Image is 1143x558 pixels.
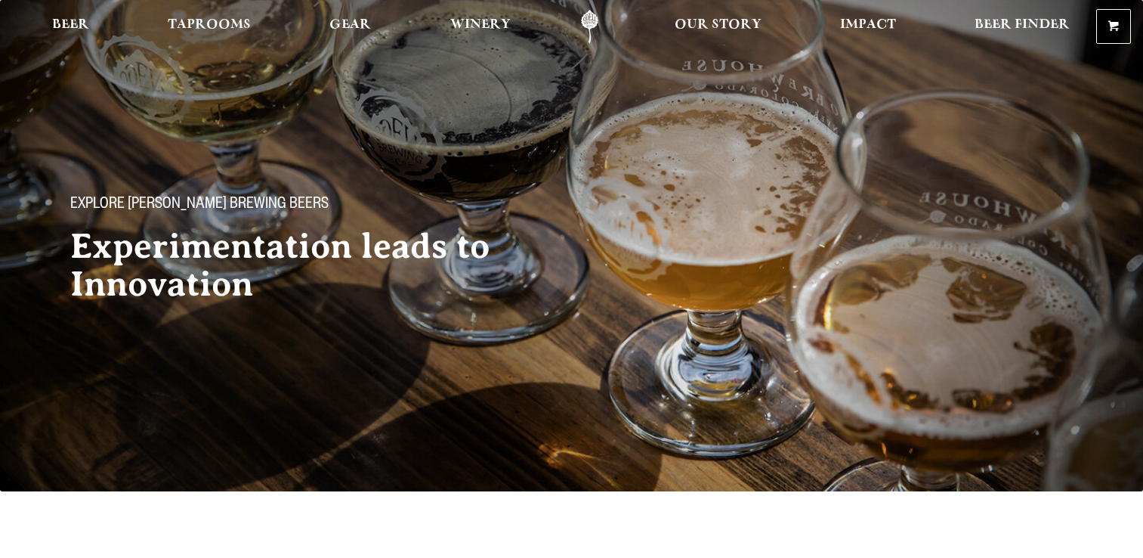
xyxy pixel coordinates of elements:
[70,196,329,215] span: Explore [PERSON_NAME] Brewing Beers
[665,10,771,44] a: Our Story
[675,19,761,31] span: Our Story
[329,19,371,31] span: Gear
[830,10,906,44] a: Impact
[440,10,521,44] a: Winery
[42,10,99,44] a: Beer
[965,10,1080,44] a: Beer Finder
[840,19,896,31] span: Impact
[561,10,618,44] a: Odell Home
[52,19,89,31] span: Beer
[320,10,381,44] a: Gear
[158,10,261,44] a: Taprooms
[975,19,1070,31] span: Beer Finder
[168,19,251,31] span: Taprooms
[450,19,511,31] span: Winery
[70,228,542,303] h2: Experimentation leads to Innovation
